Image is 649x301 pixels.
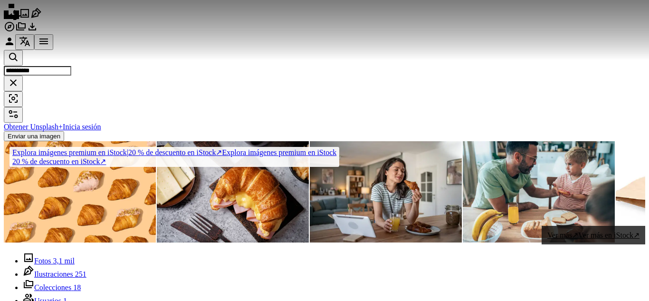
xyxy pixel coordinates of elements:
button: Filtros [4,107,23,123]
a: Inicio — Unsplash [4,12,19,20]
form: Encuentra imágenes en todo el sitio [4,50,645,107]
a: Colecciones [15,26,27,34]
span: 18 [73,283,81,291]
img: A young woman is enjoying the morning in her kitchen [310,141,462,243]
button: Menú [34,34,53,50]
a: Fotos 3,1 mil [23,257,75,265]
span: Ver más en iStock ↗ [578,231,639,239]
button: Borrar [4,76,23,91]
span: 20 % de descuento en iStock ↗ [12,148,222,156]
button: Buscar en Unsplash [4,50,23,66]
img: Fresh croissant against a pastel peach background [4,141,156,243]
a: Iniciar sesión / Registrarse [4,40,15,49]
span: 251 [75,270,86,278]
img: Desayuno con papá [463,141,615,243]
button: Idioma [15,34,34,50]
a: Inicia sesión [63,123,101,131]
a: Historial de descargas [27,26,38,34]
span: 3,1 mil [53,257,75,265]
button: Enviar una imagen [4,131,64,141]
span: Explora imágenes premium en iStock | [12,148,128,156]
a: Ilustraciones 251 [23,270,86,278]
a: Explora imágenes premium en iStock|20 % de descuento en iStock↗Explora imágenes premium en iStock... [4,141,345,173]
button: Búsqueda visual [4,91,23,107]
a: Colecciones 18 [23,283,81,291]
a: Fotos [19,12,30,20]
a: Explorar [4,26,15,34]
a: Ver más↗Ver más en iStock↗ [542,226,645,244]
a: Ilustraciones [30,12,42,20]
a: Obtener Unsplash+ [4,123,63,131]
img: Ham scrambled eggs cheese croissant for breakfast [157,141,309,243]
span: Ver más ↗ [547,231,578,239]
